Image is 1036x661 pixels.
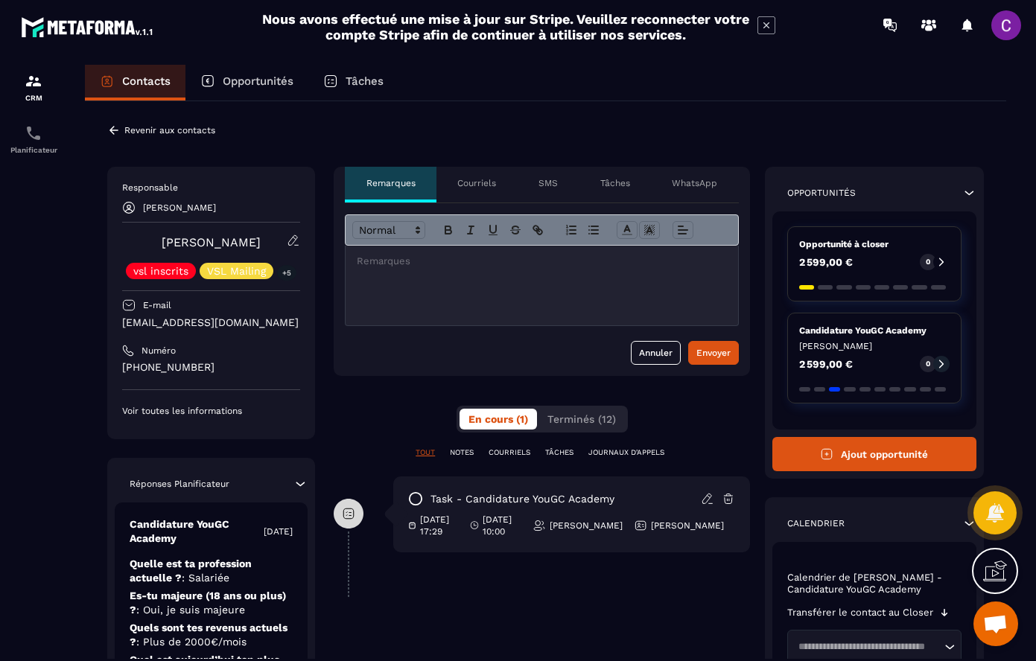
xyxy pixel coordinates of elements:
[261,11,750,42] h2: Nous avons effectué une mise à jour sur Stripe. Veuillez reconnecter votre compte Stripe afin de ...
[793,639,941,654] input: Search for option
[672,177,717,189] p: WhatsApp
[460,409,537,430] button: En cours (1)
[787,517,845,529] p: Calendrier
[416,447,435,458] p: TOUT
[450,447,474,458] p: NOTES
[25,124,42,142] img: scheduler
[457,177,496,189] p: Courriels
[631,341,681,365] button: Annuler
[346,74,384,88] p: Tâches
[142,345,176,357] p: Numéro
[308,65,398,100] a: Tâches
[185,65,308,100] a: Opportunités
[130,589,293,617] p: Es-tu majeure (18 ans ou plus) ?
[124,125,215,135] p: Revenir aux contacts
[366,177,416,189] p: Remarques
[799,359,853,369] p: 2 599,00 €
[223,74,293,88] p: Opportunités
[21,13,155,40] img: logo
[264,526,293,537] p: [DATE]
[430,492,614,506] p: task - Candidature YouGC Academy
[130,557,293,585] p: Quelle est ta profession actuelle ?
[799,340,950,352] p: [PERSON_NAME]
[973,601,1018,646] div: Ouvrir le chat
[122,182,300,194] p: Responsable
[130,517,264,546] p: Candidature YouGC Academy
[550,520,623,531] p: [PERSON_NAME]
[4,94,63,102] p: CRM
[25,72,42,90] img: formation
[538,177,558,189] p: SMS
[182,572,229,584] span: : Salariée
[130,478,229,490] p: Réponses Planificateur
[799,325,950,336] p: Candidature YouGC Academy
[489,447,530,458] p: COURRIELS
[4,146,63,154] p: Planificateur
[122,74,171,88] p: Contacts
[143,202,216,213] p: [PERSON_NAME]
[468,413,528,425] span: En cours (1)
[143,299,171,311] p: E-mail
[133,266,188,276] p: vsl inscrits
[547,413,616,425] span: Terminés (12)
[420,514,458,537] p: [DATE] 17:29
[4,113,63,165] a: schedulerschedulerPlanificateur
[136,636,247,648] span: : Plus de 2000€/mois
[772,437,976,471] button: Ajout opportunité
[600,177,630,189] p: Tâches
[122,405,300,417] p: Voir toutes les informations
[122,360,300,374] p: [PHONE_NUMBER]
[162,235,261,249] a: [PERSON_NAME]
[799,238,950,250] p: Opportunité à closer
[787,607,933,619] p: Transférer le contact au Closer
[588,447,664,458] p: JOURNAUX D'APPELS
[651,520,724,531] p: [PERSON_NAME]
[787,187,856,199] p: Opportunités
[207,266,266,276] p: VSL Mailing
[799,257,853,267] p: 2 599,00 €
[130,621,293,649] p: Quels sont tes revenus actuels ?
[926,257,930,267] p: 0
[122,316,300,330] p: [EMAIL_ADDRESS][DOMAIN_NAME]
[696,345,731,360] div: Envoyer
[136,604,245,616] span: : Oui, je suis majeure
[688,341,739,365] button: Envoyer
[4,61,63,113] a: formationformationCRM
[85,65,185,100] a: Contacts
[787,572,962,595] p: Calendrier de [PERSON_NAME] - Candidature YouGC Academy
[545,447,573,458] p: TÂCHES
[483,514,521,537] p: [DATE] 10:00
[926,359,930,369] p: 0
[538,409,625,430] button: Terminés (12)
[277,265,296,281] p: +5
